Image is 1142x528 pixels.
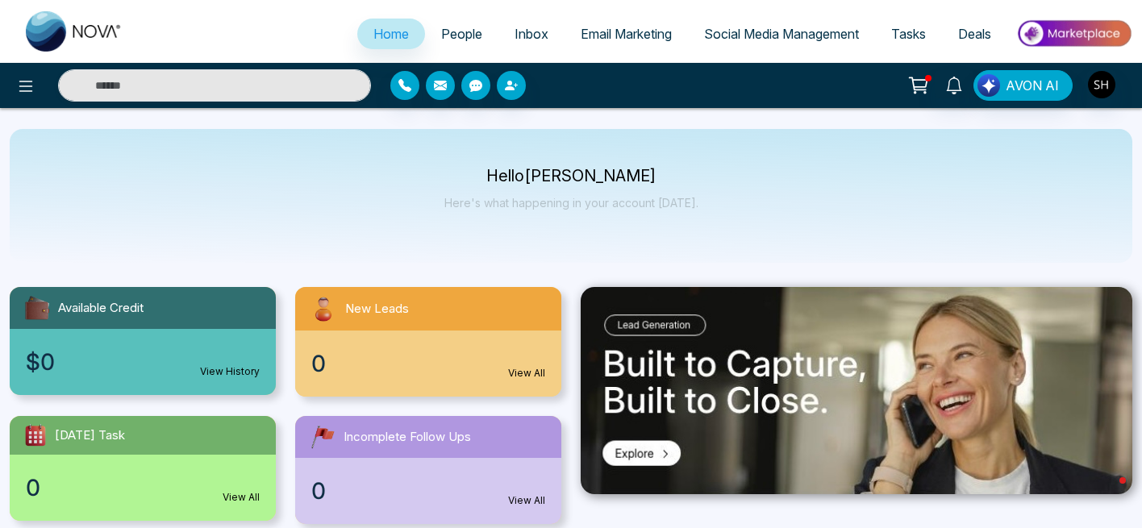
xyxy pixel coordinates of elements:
a: Home [357,19,425,49]
a: View All [223,490,260,505]
span: People [441,26,482,42]
span: $0 [26,345,55,379]
a: Tasks [875,19,942,49]
img: todayTask.svg [23,422,48,448]
span: 0 [311,347,326,380]
img: Nova CRM Logo [26,11,123,52]
a: View History [200,364,260,379]
a: View All [508,366,545,380]
a: Deals [942,19,1007,49]
p: Hello [PERSON_NAME] [444,169,698,183]
a: New Leads0View All [285,287,571,397]
a: Social Media Management [688,19,875,49]
span: 0 [311,474,326,508]
img: Lead Flow [977,74,1000,97]
a: People [425,19,498,49]
p: Here's what happening in your account [DATE]. [444,196,698,210]
iframe: Intercom live chat [1087,473,1126,512]
span: Email Marketing [581,26,672,42]
img: newLeads.svg [308,293,339,324]
a: Email Marketing [565,19,688,49]
button: AVON AI [973,70,1073,101]
span: AVON AI [1006,76,1059,95]
span: Social Media Management [704,26,859,42]
span: Available Credit [58,299,144,318]
span: Deals [958,26,991,42]
img: availableCredit.svg [23,293,52,322]
span: Incomplete Follow Ups [344,428,471,447]
span: [DATE] Task [55,426,125,445]
a: Inbox [498,19,565,49]
span: Home [373,26,409,42]
a: View All [508,493,545,508]
img: followUps.svg [308,422,337,451]
span: Inbox [515,26,548,42]
span: Tasks [891,26,926,42]
img: Market-place.gif [1015,15,1132,52]
img: . [581,287,1132,494]
img: User Avatar [1088,71,1115,98]
a: Incomplete Follow Ups0View All [285,416,571,524]
span: 0 [26,471,40,505]
span: New Leads [345,300,409,318]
